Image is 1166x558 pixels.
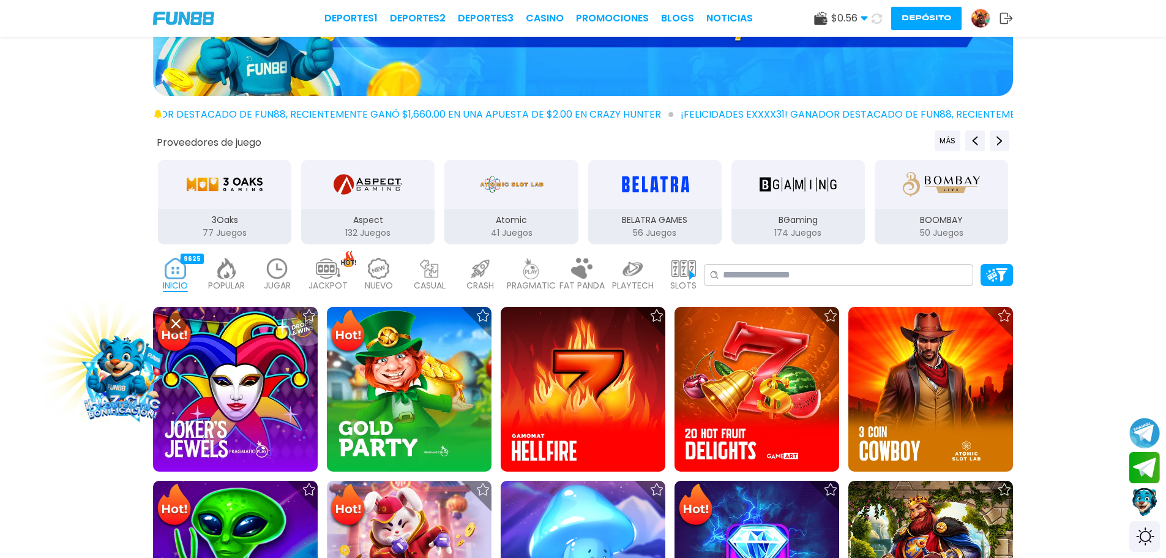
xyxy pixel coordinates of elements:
[296,159,439,246] button: Aspect
[588,214,722,227] p: BELATRA GAMES
[328,482,368,530] img: Hot
[341,251,356,267] img: hot
[760,167,837,202] img: BGaming
[153,12,214,25] img: Company Logo
[986,268,1007,281] img: Platform Filter
[214,258,239,279] img: popular_light.webp
[208,279,245,292] p: POPULAR
[971,9,990,28] img: Avatar
[501,307,665,472] img: Hellfire
[1129,452,1160,484] button: Join telegram
[390,11,446,26] a: Deportes2
[670,279,697,292] p: SLOTS
[891,7,962,30] button: Depósito
[365,279,393,292] p: NUEVO
[265,258,290,279] img: recent_light.webp
[439,159,583,246] button: Atomic
[616,167,693,202] img: BELATRA GAMES
[417,258,442,279] img: casual_light.webp
[831,11,868,26] span: $ 0.56
[158,214,291,227] p: 3Oaks
[848,307,1013,472] img: 3 Coin Cowboy
[327,307,491,472] img: Gold Party
[519,258,544,279] img: pragmatic_light.webp
[965,130,985,151] button: Previous providers
[731,214,865,227] p: BGaming
[157,136,261,149] button: Proveedores de juego
[875,214,1008,227] p: BOOMBAY
[154,308,194,356] img: Hot
[153,307,318,472] img: Joker's Jewels
[903,167,980,202] img: BOOMBAY
[507,279,556,292] p: PRAGMATIC
[186,167,263,202] img: 3Oaks
[935,130,960,151] button: Previous providers
[731,227,865,239] p: 174 Juegos
[158,227,291,239] p: 77 Juegos
[1129,521,1160,552] div: Switch theme
[971,9,1000,28] a: Avatar
[67,319,178,430] img: Image Link
[588,227,722,239] p: 56 Juegos
[570,258,594,279] img: fat_panda_light.webp
[444,214,578,227] p: Atomic
[163,279,188,292] p: INICIO
[1129,417,1160,449] button: Join telegram channel
[301,227,435,239] p: 132 Juegos
[328,308,368,356] img: Hot
[583,159,727,246] button: BELATRA GAMES
[367,258,391,279] img: new_light.webp
[334,167,402,202] img: Aspect
[526,11,564,26] a: CASINO
[870,159,1013,246] button: BOOMBAY
[316,258,340,279] img: jackpot_light.webp
[559,279,605,292] p: FAT PANDA
[468,258,493,279] img: crash_light.webp
[458,11,514,26] a: Deportes3
[612,279,654,292] p: PLAYTECH
[153,159,296,246] button: 3Oaks
[154,482,194,530] img: Hot
[676,482,716,530] img: Hot
[324,11,378,26] a: Deportes1
[576,11,649,26] a: Promociones
[301,214,435,227] p: Aspect
[466,279,494,292] p: CRASH
[875,227,1008,239] p: 50 Juegos
[1129,486,1160,518] button: Contact customer service
[264,279,291,292] p: JUGAR
[706,11,753,26] a: NOTICIAS
[675,307,839,472] img: 20 Hot Fruit Delights
[18,107,673,122] span: ¡FELICIDADES sxxxx9! GANADOR DESTACADO DE FUN88, RECIENTEMENTE GANÓ $1,660.00 EN UNA APUESTA DE $...
[163,258,188,279] img: home_active.webp
[661,11,694,26] a: BLOGS
[671,258,696,279] img: slots_light.webp
[477,167,546,202] img: Atomic
[181,254,204,264] div: 9625
[990,130,1009,151] button: Next providers
[727,159,870,246] button: BGaming
[444,227,578,239] p: 41 Juegos
[414,279,446,292] p: CASUAL
[308,279,348,292] p: JACKPOT
[621,258,645,279] img: playtech_light.webp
